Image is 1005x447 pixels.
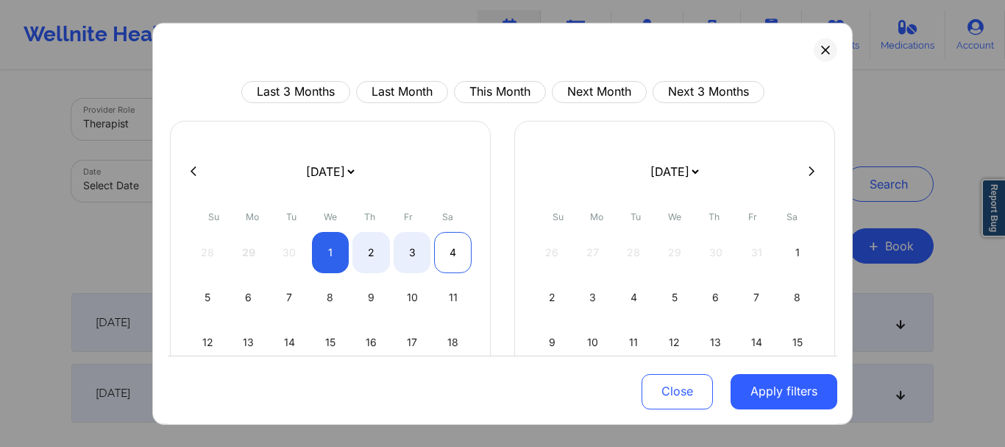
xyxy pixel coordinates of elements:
[697,321,734,362] div: Thu Nov 13 2025
[454,80,546,102] button: This Month
[731,374,837,409] button: Apply filters
[778,231,816,272] div: Sat Nov 01 2025
[656,321,694,362] div: Wed Nov 12 2025
[364,211,375,222] abbr: Thursday
[553,211,564,222] abbr: Sunday
[241,80,350,102] button: Last 3 Months
[442,211,453,222] abbr: Saturday
[786,211,798,222] abbr: Saturday
[271,276,308,317] div: Tue Oct 07 2025
[738,321,775,362] div: Fri Nov 14 2025
[434,231,472,272] div: Sat Oct 04 2025
[356,80,448,102] button: Last Month
[434,276,472,317] div: Sat Oct 11 2025
[642,374,713,409] button: Close
[434,321,472,362] div: Sat Oct 18 2025
[615,276,653,317] div: Tue Nov 04 2025
[748,211,757,222] abbr: Friday
[312,276,349,317] div: Wed Oct 08 2025
[208,211,219,222] abbr: Sunday
[575,321,612,362] div: Mon Nov 10 2025
[697,276,734,317] div: Thu Nov 06 2025
[189,276,227,317] div: Sun Oct 05 2025
[575,276,612,317] div: Mon Nov 03 2025
[246,211,259,222] abbr: Monday
[552,80,647,102] button: Next Month
[533,276,571,317] div: Sun Nov 02 2025
[738,276,775,317] div: Fri Nov 07 2025
[189,321,227,362] div: Sun Oct 12 2025
[230,276,268,317] div: Mon Oct 06 2025
[271,321,308,362] div: Tue Oct 14 2025
[312,231,349,272] div: Wed Oct 01 2025
[615,321,653,362] div: Tue Nov 11 2025
[668,211,681,222] abbr: Wednesday
[404,211,413,222] abbr: Friday
[709,211,720,222] abbr: Thursday
[312,321,349,362] div: Wed Oct 15 2025
[778,276,816,317] div: Sat Nov 08 2025
[533,321,571,362] div: Sun Nov 09 2025
[394,231,431,272] div: Fri Oct 03 2025
[653,80,764,102] button: Next 3 Months
[656,276,694,317] div: Wed Nov 05 2025
[352,231,390,272] div: Thu Oct 02 2025
[394,276,431,317] div: Fri Oct 10 2025
[631,211,641,222] abbr: Tuesday
[230,321,268,362] div: Mon Oct 13 2025
[324,211,337,222] abbr: Wednesday
[590,211,603,222] abbr: Monday
[352,276,390,317] div: Thu Oct 09 2025
[394,321,431,362] div: Fri Oct 17 2025
[778,321,816,362] div: Sat Nov 15 2025
[286,211,296,222] abbr: Tuesday
[352,321,390,362] div: Thu Oct 16 2025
